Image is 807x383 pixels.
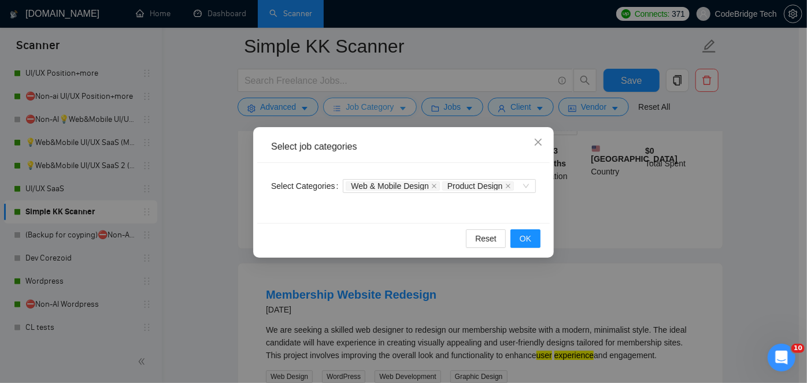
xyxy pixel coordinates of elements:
[510,229,541,248] button: OK
[523,127,554,158] button: Close
[271,140,536,153] div: Select job categories
[791,344,805,353] span: 10
[351,182,428,190] span: Web & Mobile Design
[447,182,503,190] span: Product Design
[431,183,437,189] span: close
[520,232,531,245] span: OK
[505,183,511,189] span: close
[534,137,543,147] span: close
[346,181,439,191] span: Web & Mobile Design
[768,344,795,371] iframe: Intercom live chat
[466,229,506,248] button: Reset
[442,181,514,191] span: Product Design
[271,177,343,195] label: Select Categories
[475,232,497,245] span: Reset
